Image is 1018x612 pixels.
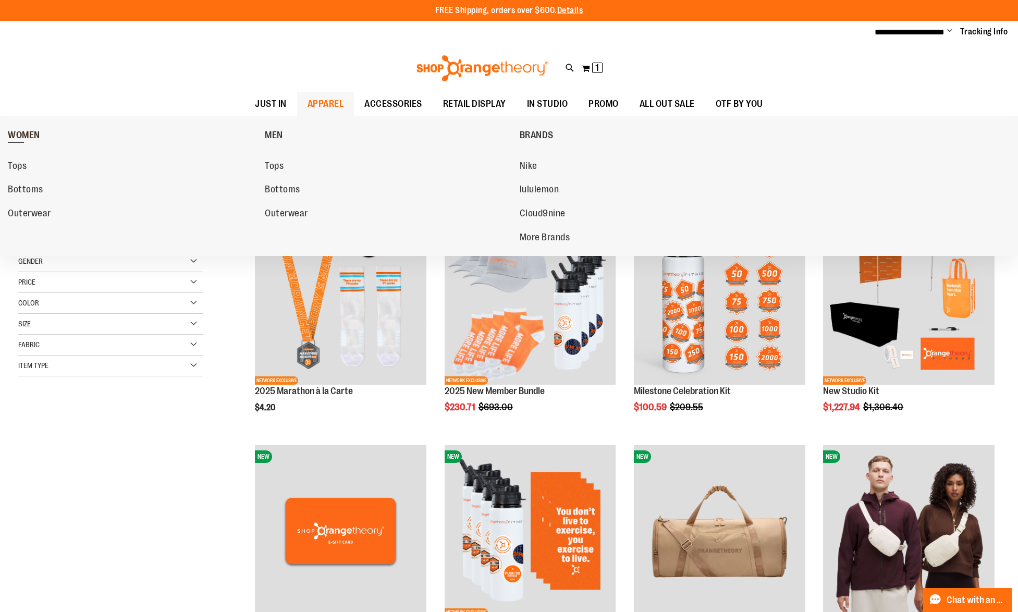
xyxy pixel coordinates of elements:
button: Account menu [947,27,952,37]
a: New Studio Kit [823,386,879,396]
span: lululemon [520,184,559,197]
span: Color [18,299,39,307]
span: Size [18,320,31,328]
span: $693.00 [479,402,514,412]
span: 1 [595,63,599,73]
span: WOMEN [8,130,40,143]
img: 2025 Marathon à la Carte [255,213,426,385]
a: New Studio KitNEWNETWORK EXCLUSIVE [823,213,995,386]
div: product [250,208,432,439]
span: NEW [445,450,462,463]
p: FREE Shipping, orders over $600. [435,5,583,17]
span: OTF BY YOU [716,92,763,116]
span: BRANDS [520,130,554,143]
span: Bottoms [265,184,300,197]
a: Milestone Celebration Kit [634,386,731,396]
span: $1,306.40 [863,402,905,412]
a: Milestone Celebration KitNEW [634,213,805,386]
div: product [818,208,1000,439]
a: 2025 New Member BundleNEWNETWORK EXCLUSIVE [445,213,616,386]
span: $100.59 [634,402,668,412]
a: Tracking Info [960,26,1008,38]
span: Chat with an Expert [947,595,1005,605]
span: Tops [265,161,284,174]
img: Shop Orangetheory [415,55,550,81]
span: $4.20 [255,403,277,412]
a: 2025 Marathon à la Carte [255,386,353,396]
img: 2025 New Member Bundle [445,213,616,385]
span: More Brands [520,232,570,245]
span: ALL OUT SALE [640,92,695,116]
span: Cloud9nine [520,208,566,221]
span: $230.71 [445,402,477,412]
span: PROMO [588,92,619,116]
span: IN STUDIO [527,92,568,116]
span: Nike [520,161,537,174]
span: NETWORK EXCLUSIVE [823,376,866,385]
div: product [629,208,811,439]
span: Bottoms [8,184,43,197]
span: NETWORK EXCLUSIVE [445,376,488,385]
a: 2025 Marathon à la CarteNEWNETWORK EXCLUSIVE [255,213,426,386]
img: Milestone Celebration Kit [634,213,805,385]
span: Gender [18,257,43,265]
span: Outerwear [8,208,51,221]
button: Chat with an Expert [923,588,1012,612]
span: APPAREL [308,92,344,116]
span: JUST IN [255,92,287,116]
span: NEW [634,450,651,463]
span: Outerwear [265,208,308,221]
div: product [439,208,621,439]
span: NEW [823,450,840,463]
span: Fabric [18,340,40,349]
span: ACCESSORIES [364,92,422,116]
span: NEW [255,450,272,463]
span: NETWORK EXCLUSIVE [255,376,298,385]
span: Tops [8,161,27,174]
span: MEN [265,130,283,143]
span: RETAIL DISPLAY [443,92,506,116]
a: 2025 New Member Bundle [445,386,545,396]
span: $1,227.94 [823,402,862,412]
span: $209.55 [670,402,705,412]
img: New Studio Kit [823,213,995,385]
a: Details [557,6,583,15]
span: Item Type [18,361,48,370]
span: Price [18,278,35,286]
